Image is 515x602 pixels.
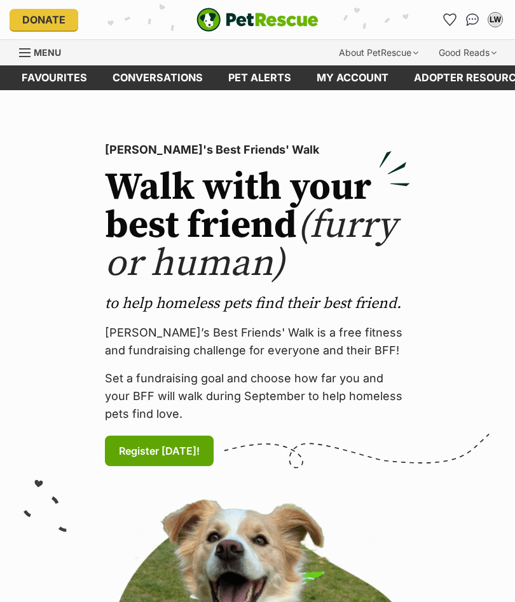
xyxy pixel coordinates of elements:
[10,9,78,30] a: Donate
[485,10,505,30] button: My account
[9,65,100,90] a: Favourites
[100,65,216,90] a: conversations
[105,141,410,159] p: [PERSON_NAME]'s Best Friends' Walk
[330,40,427,65] div: About PetRescue
[462,10,483,30] a: Conversations
[105,324,410,359] p: [PERSON_NAME]’s Best Friends' Walk is a free fitness and fundraising challenge for everyone and t...
[439,10,460,30] a: Favourites
[105,370,410,423] p: Set a fundraising goal and choose how far you and your BFF will walk during September to help hom...
[119,443,200,458] span: Register [DATE]!
[105,293,410,314] p: to help homeless pets find their best friend.
[34,47,61,58] span: Menu
[430,40,505,65] div: Good Reads
[466,13,479,26] img: chat-41dd97257d64d25036548639549fe6c8038ab92f7586957e7f3b1b290dea8141.svg
[489,13,502,26] div: LW
[439,10,505,30] ul: Account quick links
[19,40,70,63] a: Menu
[105,169,410,283] h2: Walk with your best friend
[196,8,319,32] img: logo-e224e6f780fb5917bec1dbf3a21bbac754714ae5b6737aabdf751b685950b380.svg
[105,436,214,466] a: Register [DATE]!
[304,65,401,90] a: My account
[216,65,304,90] a: Pet alerts
[196,8,319,32] a: PetRescue
[105,202,397,288] span: (furry or human)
